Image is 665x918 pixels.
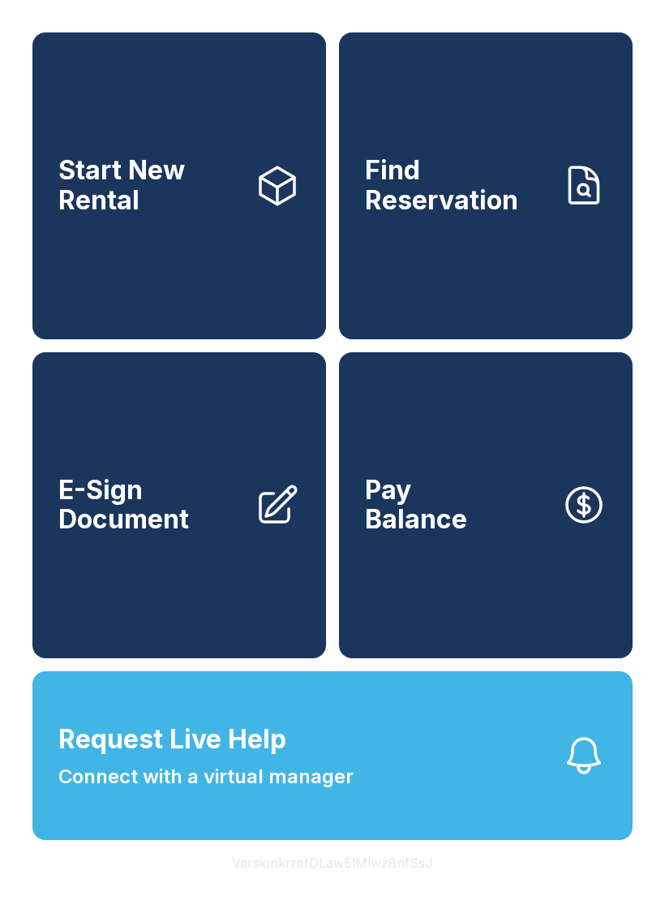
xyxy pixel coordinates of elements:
button: PayBalance [339,352,633,659]
a: E-Sign Document [32,352,326,659]
span: Start New Rental [58,156,242,215]
a: Start New Rental [32,32,326,339]
a: Find Reservation [339,32,633,339]
button: VersionkrrefDLawElMlwz8nfSsJ [219,840,446,886]
span: Connect with a virtual manager [58,762,354,791]
span: Pay Balance [365,476,467,535]
span: Request Live Help [58,720,286,759]
span: E-Sign Document [58,476,242,535]
span: Find Reservation [365,156,548,215]
button: Request Live HelpConnect with a virtual manager [32,671,633,840]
